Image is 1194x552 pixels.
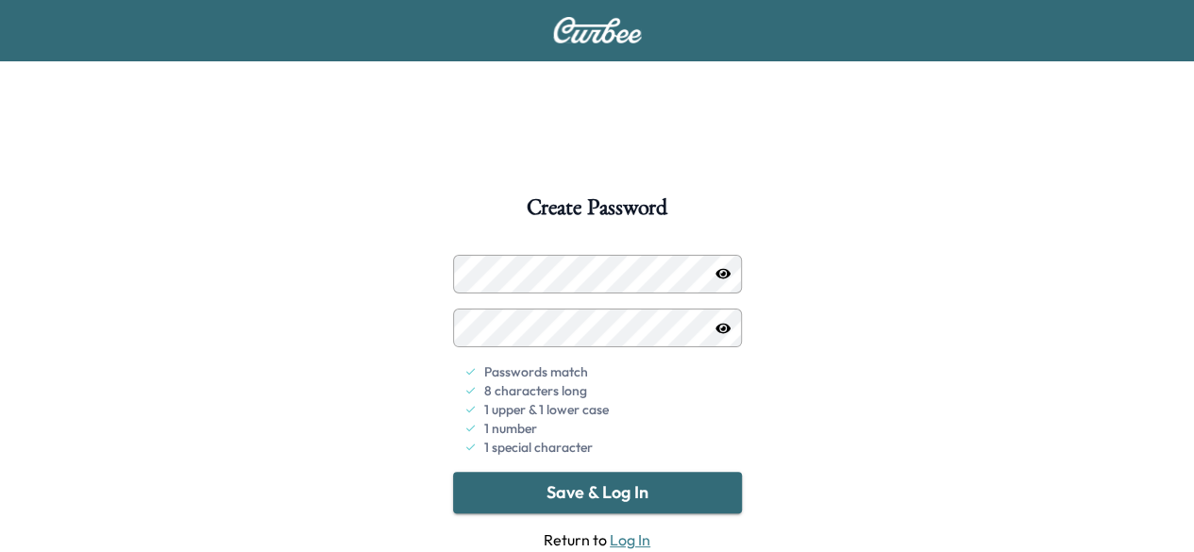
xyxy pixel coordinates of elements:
[527,196,666,228] h1: Create Password
[610,530,650,549] a: Log In
[484,400,609,419] span: 1 upper & 1 lower case
[453,472,742,513] button: Save & Log In
[484,381,587,400] span: 8 characters long
[552,17,643,43] img: Curbee Logo
[484,419,537,438] span: 1 number
[453,528,742,551] span: Return to
[484,438,593,457] span: 1 special character
[484,362,588,381] span: Passwords match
